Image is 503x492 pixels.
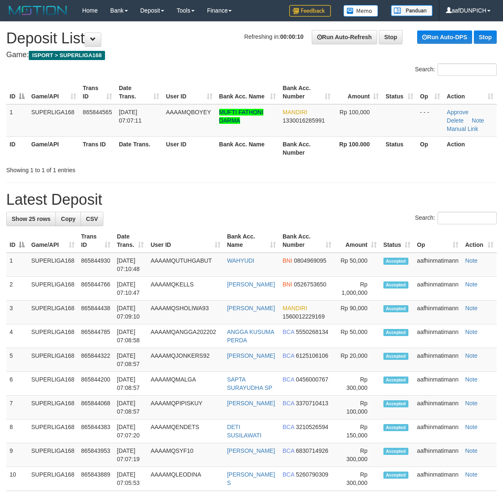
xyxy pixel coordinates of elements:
strong: 00:00:10 [280,33,303,40]
a: Note [465,376,478,383]
th: ID: activate to sort column descending [6,80,28,104]
span: Copy 0804969095 to clipboard [294,257,326,264]
td: SUPERLIGA168 [28,443,78,467]
th: Op: activate to sort column ascending [414,229,462,253]
th: ID: activate to sort column descending [6,229,28,253]
td: 865844930 [78,253,114,277]
span: Accepted [383,329,408,336]
span: BNI [283,257,292,264]
td: Rp 150,000 [335,419,380,443]
span: MANDIRI [283,305,307,311]
span: Copy 3210526594 to clipboard [296,424,328,430]
a: Copy [55,212,81,226]
img: MOTION_logo.png [6,4,70,17]
span: Accepted [383,472,408,479]
td: [DATE] 07:05:53 [114,467,148,491]
td: 865844766 [78,277,114,301]
td: AAAAMQJONKERS92 [147,348,223,372]
td: 4 [6,324,28,348]
span: AAAAMQBOYEY [166,109,211,115]
td: aafhinmatimann [414,372,462,396]
td: SUPERLIGA168 [28,419,78,443]
td: Rp 20,000 [335,348,380,372]
span: Accepted [383,424,408,431]
a: Note [465,257,478,264]
a: Note [465,400,478,407]
td: SUPERLIGA168 [28,301,78,324]
th: Op: activate to sort column ascending [417,80,443,104]
td: Rp 50,000 [335,324,380,348]
td: [DATE] 07:08:58 [114,324,148,348]
td: 10 [6,467,28,491]
td: aafhinmatimann [414,253,462,277]
td: - - - [417,104,443,137]
th: User ID: activate to sort column ascending [147,229,223,253]
td: 865844322 [78,348,114,372]
th: Bank Acc. Number: activate to sort column ascending [279,80,333,104]
th: Game/API: activate to sort column ascending [28,229,78,253]
th: Status [382,136,417,160]
a: WAHYUDI [227,257,255,264]
h1: Latest Deposit [6,191,497,208]
span: MANDIRI [283,109,307,115]
span: [DATE] 07:07:11 [119,109,142,124]
th: Bank Acc. Name: activate to sort column ascending [224,229,279,253]
a: SAPTA SURAYUDHA SP [227,376,273,391]
td: SUPERLIGA168 [28,277,78,301]
td: Rp 300,000 [335,443,380,467]
td: SUPERLIGA168 [28,372,78,396]
a: Note [472,117,484,124]
td: 5 [6,348,28,372]
span: Accepted [383,400,408,407]
td: [DATE] 07:07:19 [114,443,148,467]
td: aafhinmatimann [414,419,462,443]
a: ANGGA KUSUMA PERDA [227,329,274,344]
td: [DATE] 07:10:48 [114,253,148,277]
input: Search: [438,212,497,224]
td: SUPERLIGA168 [28,467,78,491]
a: Approve [447,109,468,115]
td: SUPERLIGA168 [28,348,78,372]
td: AAAAMQSHOLIWA93 [147,301,223,324]
a: DETI SUSILAWATI [227,424,262,439]
span: BNI [283,281,292,288]
span: Show 25 rows [12,216,50,222]
td: [DATE] 07:07:20 [114,419,148,443]
a: Note [465,471,478,478]
td: 2 [6,277,28,301]
td: aafhinmatimann [414,396,462,419]
span: Accepted [383,258,408,265]
td: AAAAMQSYF10 [147,443,223,467]
img: panduan.png [391,5,433,16]
td: 865843953 [78,443,114,467]
td: AAAAMQLEODINA [147,467,223,491]
td: aafhinmatimann [414,324,462,348]
th: Bank Acc. Number [279,136,333,160]
td: AAAAMQUTUHGABUT [147,253,223,277]
th: Bank Acc. Name: activate to sort column ascending [216,80,280,104]
th: Op [417,136,443,160]
a: [PERSON_NAME] [227,305,275,311]
a: Note [465,447,478,454]
td: 865844438 [78,301,114,324]
span: BCA [283,352,294,359]
td: Rp 100,000 [335,396,380,419]
span: CSV [86,216,98,222]
td: 6 [6,372,28,396]
td: [DATE] 07:09:10 [114,301,148,324]
td: 865844383 [78,419,114,443]
span: BCA [283,424,294,430]
a: Stop [379,30,403,44]
span: Rp 100,000 [340,109,370,115]
th: Date Trans.: activate to sort column ascending [115,80,163,104]
td: AAAAMQENDETS [147,419,223,443]
td: SUPERLIGA168 [28,104,80,137]
td: Rp 50,000 [335,253,380,277]
td: aafhinmatimann [414,277,462,301]
td: 1 [6,104,28,137]
th: Trans ID: activate to sort column ascending [78,229,114,253]
a: Stop [474,30,497,44]
span: Accepted [383,305,408,312]
th: Amount: activate to sort column ascending [335,229,380,253]
td: AAAAMQMALGA [147,372,223,396]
